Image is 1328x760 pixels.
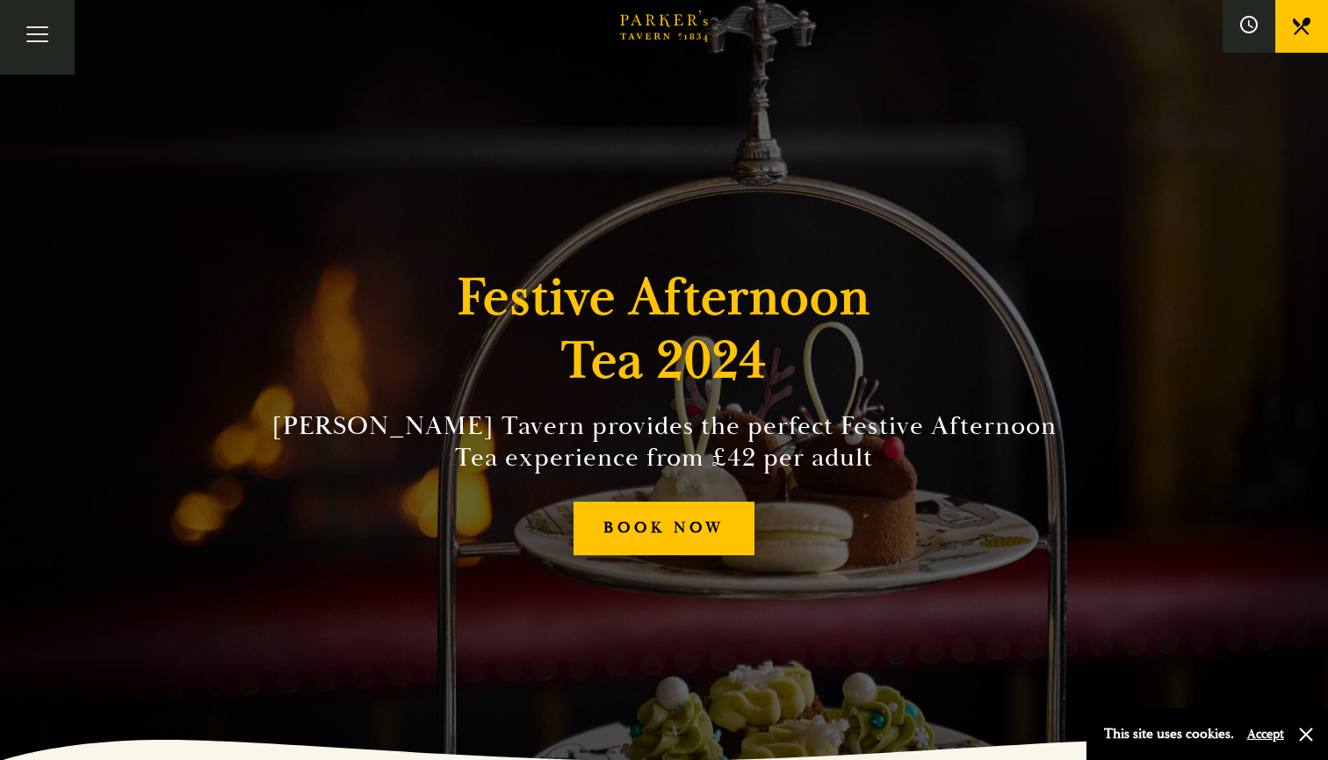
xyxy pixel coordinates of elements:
a: BOOK NOW [574,502,754,555]
p: This site uses cookies. [1104,721,1234,747]
button: Close and accept [1297,726,1315,743]
h1: Festive Afternoon Tea 2024 [414,266,914,393]
button: Accept [1247,726,1284,742]
h2: [PERSON_NAME] Tavern provides the perfect Festive Afternoon Tea experience from £42 per adult [263,410,1065,474]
